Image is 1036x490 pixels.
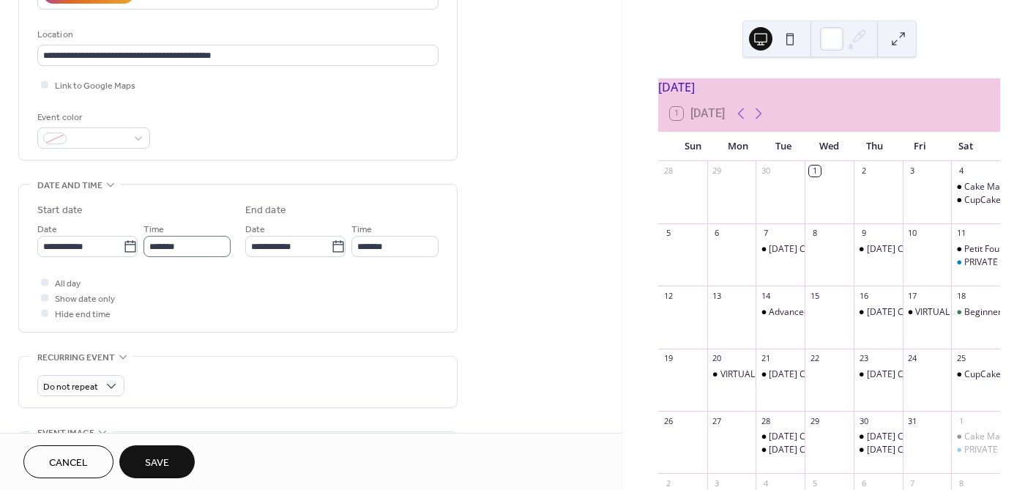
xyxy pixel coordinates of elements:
[55,276,81,292] span: All day
[903,306,952,319] div: VIRTUAL - Petit Four Class
[712,290,723,301] div: 13
[769,431,875,443] div: [DATE] Cookie Decorating
[119,445,195,478] button: Save
[867,444,973,456] div: [DATE] Cookie Decorating
[769,444,875,456] div: [DATE] Cookie Decorating
[663,166,674,177] div: 28
[915,306,1020,319] div: VIRTUAL - Petit Four Class
[867,306,973,319] div: [DATE] Cookie Decorating
[809,353,820,364] div: 22
[37,110,147,125] div: Event color
[809,166,820,177] div: 1
[670,132,715,161] div: Sun
[756,368,805,381] div: Halloween Cookie Decorating
[852,132,898,161] div: Thu
[769,243,875,256] div: [DATE] Cookie Decorating
[951,194,1000,207] div: CupCake / Cake Pop Class
[907,353,918,364] div: 24
[955,290,966,301] div: 18
[760,228,771,239] div: 7
[663,290,674,301] div: 12
[858,353,869,364] div: 23
[809,228,820,239] div: 8
[806,132,851,161] div: Wed
[854,444,903,456] div: Halloween Cookie Decorating
[898,132,943,161] div: Fri
[760,166,771,177] div: 30
[43,379,98,396] span: Do not repeat
[55,292,115,307] span: Show date only
[867,368,973,381] div: [DATE] Cookie Decorating
[867,243,973,256] div: [DATE] Cookie Decorating
[951,243,1000,256] div: Petit Four Class
[867,431,973,443] div: [DATE] Cookie Decorating
[854,243,903,256] div: Halloween Cookie Decorating
[37,203,83,218] div: Start date
[760,415,771,426] div: 28
[809,415,820,426] div: 29
[769,306,887,319] div: Advanced Cookie Decorating
[145,456,169,471] span: Save
[37,426,94,441] span: Event image
[756,243,805,256] div: Halloween Cookie Decorating
[858,228,869,239] div: 9
[907,415,918,426] div: 31
[955,478,966,489] div: 8
[756,444,805,456] div: Halloween Cookie Decorating
[351,222,372,237] span: Time
[712,228,723,239] div: 6
[907,290,918,301] div: 17
[858,415,869,426] div: 30
[760,290,771,301] div: 14
[854,368,903,381] div: Halloween Cookie Decorating
[245,222,265,237] span: Date
[951,444,1000,456] div: PRIVATE EVENT - Theegala Birthday Party
[858,166,869,177] div: 2
[964,243,1027,256] div: Petit Four Class
[809,290,820,301] div: 15
[712,415,723,426] div: 27
[37,222,57,237] span: Date
[760,478,771,489] div: 4
[37,350,115,365] span: Recurring event
[49,456,88,471] span: Cancel
[712,353,723,364] div: 20
[760,353,771,364] div: 21
[951,306,1000,319] div: Beginner Cookie School Class
[951,256,1000,269] div: PRIVATE EVENT - Smith Birthday Party
[37,178,103,193] span: Date and time
[245,203,286,218] div: End date
[951,431,1000,443] div: Cake Making and Decorating
[712,166,723,177] div: 29
[951,368,1000,381] div: CupCake Bouquet Class
[955,415,966,426] div: 1
[858,478,869,489] div: 6
[715,132,761,161] div: Mon
[907,478,918,489] div: 7
[663,478,674,489] div: 2
[809,478,820,489] div: 5
[769,368,875,381] div: [DATE] Cookie Decorating
[720,368,825,381] div: VIRTUAL - Petit Four Class
[854,306,903,319] div: Halloween Cookie Decorating
[854,431,903,443] div: Halloween Cookie Decorating
[907,166,918,177] div: 3
[55,78,135,94] span: Link to Google Maps
[761,132,806,161] div: Tue
[663,415,674,426] div: 26
[955,166,966,177] div: 4
[712,478,723,489] div: 3
[663,228,674,239] div: 5
[951,181,1000,193] div: Cake Making and Decorating
[907,228,918,239] div: 10
[144,222,164,237] span: Time
[37,27,436,42] div: Location
[756,306,805,319] div: Advanced Cookie Decorating
[55,307,111,322] span: Hide end time
[955,228,966,239] div: 11
[23,445,113,478] button: Cancel
[858,290,869,301] div: 16
[756,431,805,443] div: Halloween Cookie Decorating
[658,78,1000,96] div: [DATE]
